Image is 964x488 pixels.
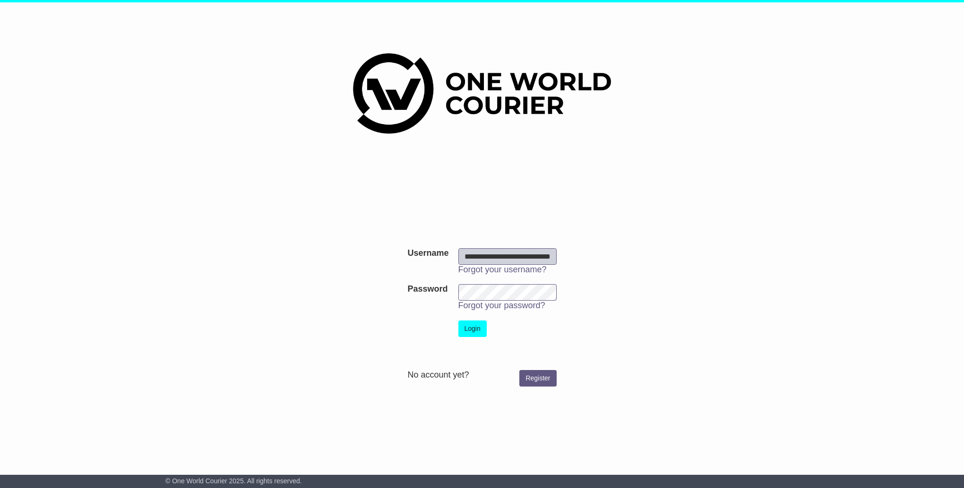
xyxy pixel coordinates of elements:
[407,248,448,259] label: Username
[458,265,547,274] a: Forgot your username?
[407,370,556,380] div: No account yet?
[165,477,302,485] span: © One World Courier 2025. All rights reserved.
[519,370,556,387] a: Register
[407,284,448,294] label: Password
[353,53,611,134] img: One World
[458,320,487,337] button: Login
[458,301,545,310] a: Forgot your password?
